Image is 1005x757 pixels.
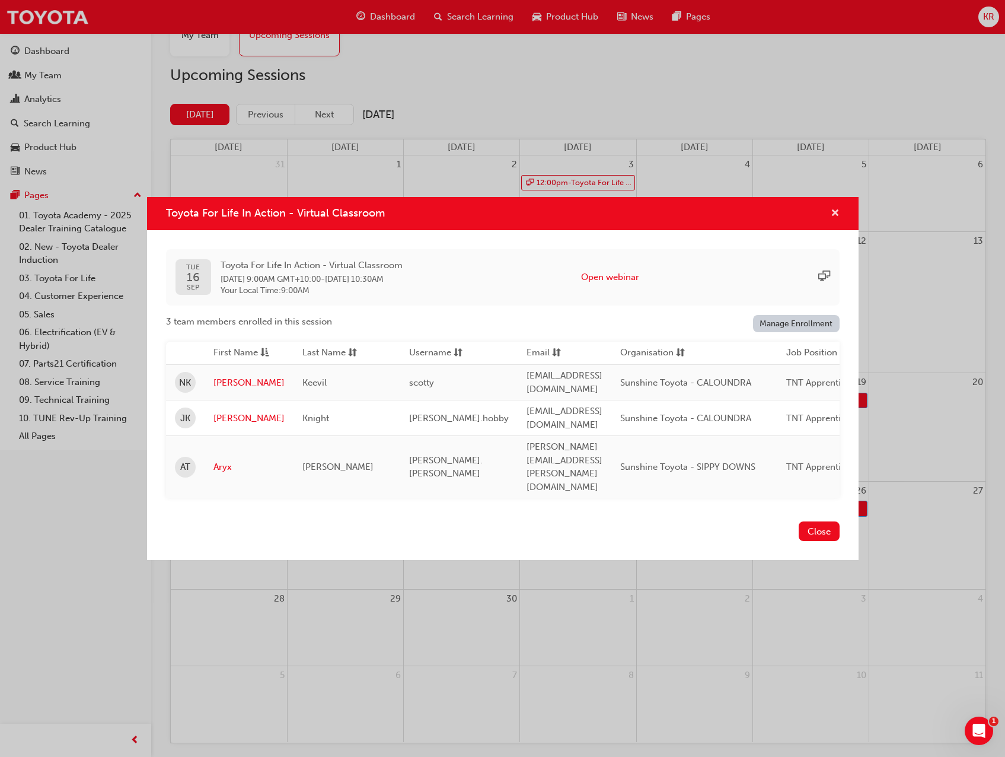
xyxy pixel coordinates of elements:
button: Last Namesorting-icon [302,346,368,361]
button: Close [799,521,840,541]
span: Toyota For Life In Action - Virtual Classroom [166,206,385,220]
span: [PERSON_NAME][EMAIL_ADDRESS][PERSON_NAME][DOMAIN_NAME] [527,441,602,492]
span: TNT Apprentice Technician [786,377,897,388]
span: Toyota For Life In Action - Virtual Classroom [221,259,403,272]
span: asc-icon [260,346,269,361]
span: Sunshine Toyota - SIPPY DOWNS [620,462,755,472]
button: Job Positionsorting-icon [786,346,851,361]
span: sorting-icon [552,346,561,361]
button: First Nameasc-icon [213,346,279,361]
span: [EMAIL_ADDRESS][DOMAIN_NAME] [527,406,602,430]
span: sorting-icon [454,346,462,361]
span: Knight [302,413,329,424]
span: sessionType_ONLINE_URL-icon [818,271,830,284]
span: scotty [409,377,434,388]
span: cross-icon [831,209,840,220]
span: [PERSON_NAME].[PERSON_NAME] [409,455,483,479]
a: [PERSON_NAME] [213,412,285,425]
span: NK [179,376,191,390]
button: Organisationsorting-icon [620,346,685,361]
button: Emailsorting-icon [527,346,592,361]
span: AT [180,460,190,474]
span: Last Name [302,346,346,361]
span: Keevil [302,377,327,388]
span: TUE [186,263,200,271]
span: Email [527,346,550,361]
span: sorting-icon [348,346,357,361]
button: cross-icon [831,206,840,221]
span: [EMAIL_ADDRESS][DOMAIN_NAME] [527,370,602,395]
a: [PERSON_NAME] [213,376,285,390]
span: Username [409,346,451,361]
span: Sunshine Toyota - CALOUNDRA [620,377,751,388]
button: Open webinar [581,271,639,284]
span: 1 [989,717,998,726]
span: JK [180,412,190,425]
a: Manage Enrollment [753,315,840,332]
span: First Name [213,346,258,361]
span: Your Local Time : 9:00AM [221,285,403,296]
span: 3 team members enrolled in this session [166,315,332,329]
span: [PERSON_NAME].hobby [409,413,509,424]
div: - [221,259,403,296]
span: Job Position [786,346,837,361]
span: Organisation [620,346,674,361]
iframe: Intercom live chat [965,717,993,745]
span: 16 Sep 2025 10:30AM [325,274,384,284]
span: TNT Apprentice Technician [786,413,897,424]
span: SEP [186,284,200,291]
a: Aryx [213,460,285,474]
span: [PERSON_NAME] [302,462,374,472]
span: sorting-icon [676,346,685,361]
span: Sunshine Toyota - CALOUNDRA [620,413,751,424]
span: TNT Apprentice Technician [786,462,897,472]
button: Usernamesorting-icon [409,346,474,361]
span: 16 [186,271,200,284]
div: Toyota For Life In Action - Virtual Classroom [147,197,859,561]
span: 16 Sep 2025 9:00AM GMT+10:00 [221,274,321,284]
